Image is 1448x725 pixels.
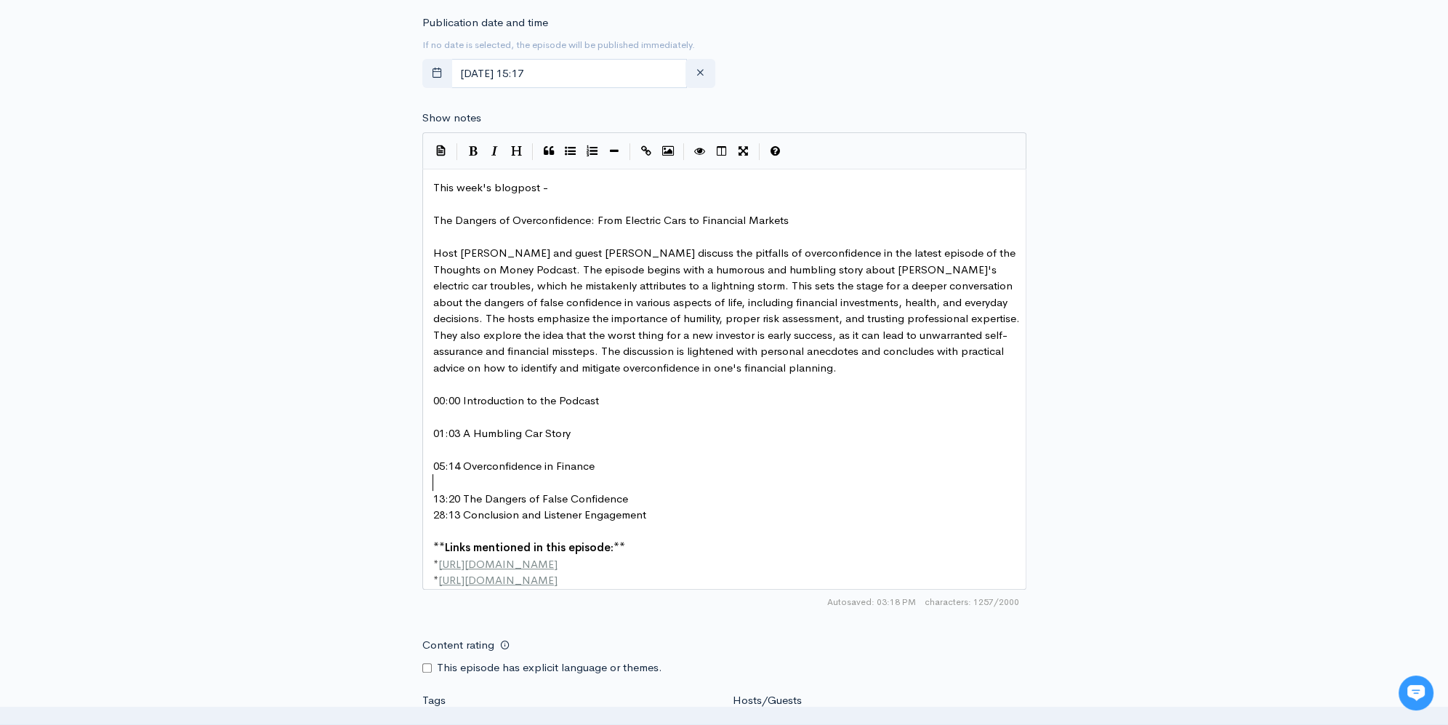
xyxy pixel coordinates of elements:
[711,140,733,162] button: Toggle Side by Side
[438,573,558,587] span: [URL][DOMAIN_NAME]
[582,140,603,162] button: Numbered List
[20,249,271,267] p: Find an answer quickly
[685,59,715,89] button: clear
[462,140,484,162] button: Bold
[433,492,628,505] span: 13:20 The Dangers of False Confidence
[94,201,174,213] span: New conversation
[765,140,787,162] button: Markdown Guide
[422,15,548,31] label: Publication date and time
[430,140,452,161] button: Insert Show Notes Template
[433,213,789,227] span: The Dangers of Overconfidence: From Electric Cars to Financial Markets
[22,97,269,167] h2: Just let us know if you need anything and we'll be happy to help! 🙂
[438,557,558,571] span: [URL][DOMAIN_NAME]
[635,140,657,162] button: Create Link
[445,540,614,554] span: Links mentioned in this episode:
[683,143,685,160] i: |
[506,140,528,162] button: Heading
[433,508,646,521] span: 28:13 Conclusion and Listener Engagement
[532,143,534,160] i: |
[22,71,269,94] h1: Hi 👋
[925,596,1019,609] span: 1257/2000
[23,193,268,222] button: New conversation
[759,143,760,160] i: |
[733,140,755,162] button: Toggle Fullscreen
[422,110,481,127] label: Show notes
[422,59,452,89] button: toggle
[560,140,582,162] button: Generic List
[437,660,662,676] label: This episode has explicit language or themes.
[433,180,548,194] span: This week's blogpost -
[603,140,625,162] button: Insert Horizontal Line
[456,143,458,160] i: |
[433,393,599,407] span: 00:00 Introduction to the Podcast
[42,273,260,303] input: Search articles
[433,459,595,473] span: 05:14 Overconfidence in Finance
[733,692,802,709] label: Hosts/Guests
[422,39,695,51] small: If no date is selected, the episode will be published immediately.
[630,143,631,160] i: |
[422,630,494,660] label: Content rating
[657,140,679,162] button: Insert Image
[422,692,446,709] label: Tags
[433,246,1023,374] span: Host [PERSON_NAME] and guest [PERSON_NAME] discuss the pitfalls of overconfidence in the latest e...
[1399,676,1433,710] iframe: gist-messenger-bubble-iframe
[433,426,571,440] span: 01:03 A Humbling Car Story
[484,140,506,162] button: Italic
[827,596,916,609] span: Autosaved: 03:18 PM
[689,140,711,162] button: Toggle Preview
[538,140,560,162] button: Quote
